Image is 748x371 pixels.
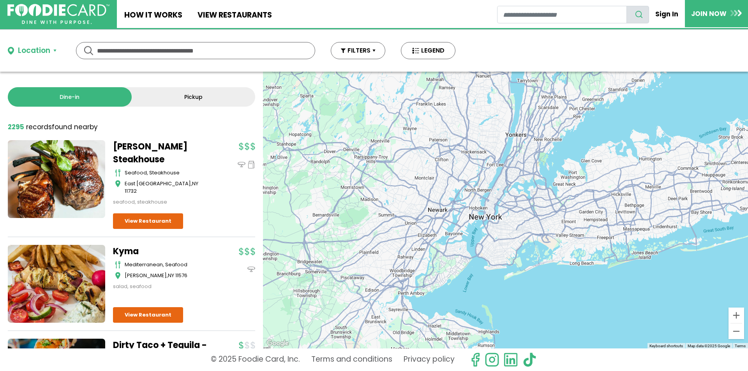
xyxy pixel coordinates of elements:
[125,272,167,279] span: [PERSON_NAME]
[125,272,210,280] div: ,
[8,45,56,56] button: Location
[211,352,300,367] p: © 2025 Foodie Card, Inc.
[311,352,392,367] a: Terms and conditions
[113,283,210,290] div: salad, seafood
[729,324,744,339] button: Zoom out
[649,343,683,349] button: Keyboard shortcuts
[404,352,455,367] a: Privacy policy
[192,180,198,187] span: NY
[8,122,24,132] strong: 2295
[7,4,109,25] img: FoodieCard; Eat, Drink, Save, Donate
[113,245,210,258] a: Kyma
[522,352,537,367] img: tiktok.svg
[113,213,183,229] a: View Restaurant
[125,180,191,187] span: East [GEOGRAPHIC_DATA]
[331,42,385,59] button: FILTERS
[168,272,174,279] span: NY
[125,169,210,177] div: seafood, steakhouse
[649,5,685,23] a: Sign In
[497,6,627,23] input: restaurant search
[247,266,255,273] img: dinein_icon.svg
[729,308,744,323] button: Zoom in
[132,87,256,107] a: Pickup
[265,338,291,348] a: Open this area in Google Maps (opens a new window)
[125,187,137,195] span: 11732
[175,272,187,279] span: 11576
[8,122,98,132] div: found nearby
[735,344,746,348] a: Terms
[115,169,121,177] img: cutlery_icon.svg
[265,338,291,348] img: Google
[113,339,210,364] a: Dirty Taco + Tequila - Patchogue
[115,180,121,188] img: map_icon.svg
[125,261,210,269] div: mediterranean, seafood
[238,161,245,169] img: dinein_icon.svg
[18,45,50,56] div: Location
[503,352,518,367] img: linkedin.svg
[115,261,121,269] img: cutlery_icon.svg
[113,140,210,166] a: [PERSON_NAME] Steakhouse
[401,42,455,59] button: LEGEND
[468,352,483,367] svg: check us out on facebook
[688,344,730,348] span: Map data ©2025 Google
[125,180,210,195] div: ,
[115,272,121,280] img: map_icon.svg
[8,87,132,107] a: Dine-in
[247,161,255,169] img: pickup_icon.svg
[113,198,210,206] div: seafood, steakhouse
[626,6,649,23] button: search
[113,307,183,323] a: View Restaurant
[26,122,52,132] span: records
